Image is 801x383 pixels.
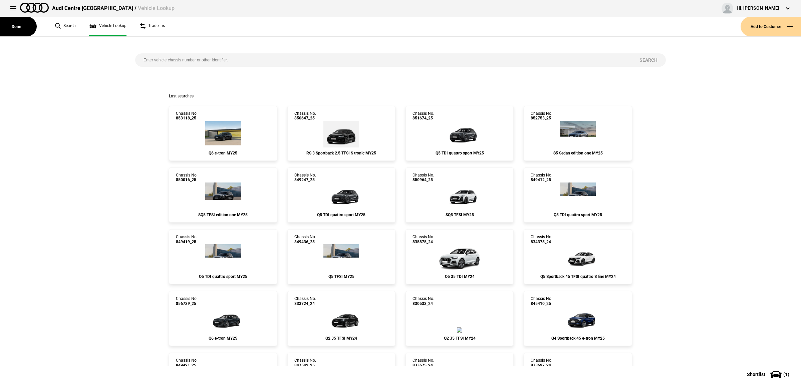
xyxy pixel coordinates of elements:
a: Trade ins [140,17,165,36]
a: Search [55,17,76,36]
span: 849247_25 [294,177,316,182]
span: 853118_25 [176,116,198,120]
div: Chassis No. [413,358,434,368]
div: Chassis No. [413,173,434,182]
span: 834375_24 [531,240,552,244]
img: Audi_FU2S5Y_25LE_GX_H3H3_PAH_3FP_(Nadin:_3FP_C88_PAH_SN8)_ext.png [560,121,596,147]
span: Vehicle Lookup [138,5,175,11]
div: Chassis No. [531,358,552,368]
div: Q5 TFSI MY25 [294,274,388,279]
img: Audi_GUBAZG_25_FW_0E0E_3FU_WA9_PAH_WA7_6FJ_PYH_F80_H65_(Nadin:_3FU_6FJ_C56_F80_H65_PAH_PYH_S9S_WA... [323,244,359,271]
span: 833697_24 [531,363,552,368]
img: Audi_GUBAUY_25S_GX_0E0E_WA9_PAH_WA7_5MB_6FJ_PQ7_WXC_PWL_PYH_F80_H65_(Nadin:_5MB_6FJ_C56_F80_H65_P... [205,244,241,271]
span: 833724_24 [294,301,316,306]
div: Chassis No. [413,296,434,306]
span: 852753_25 [531,116,552,120]
span: Shortlist [747,372,765,377]
div: Chassis No. [294,111,316,121]
span: 849412_25 [531,177,552,182]
img: Audi_GUBS5Y_25S_GX_2Y2Y_PAH_WA2_6FJ_PQ7_PYH_PWO_53D_(Nadin:_53D_6FJ_C56_PAH_PQ7_PWO_PYH_WA2)_ext.png [440,182,480,209]
span: 845410_25 [531,301,552,306]
div: Chassis No. [294,296,316,306]
div: Chassis No. [531,173,552,182]
div: Chassis No. [413,235,434,244]
input: Enter vehicle chassis number or other identifier. [135,53,631,67]
span: 856739_25 [176,301,198,306]
div: Chassis No. [531,111,552,121]
img: Audi_GAGBZG_24_YM_H1H1_MP_3FB_WA2_4E7_WA7C_(Nadin:_3FB_4E7_4L6_6XK_C42_C7M_PAI_PXC_WA2_WA7)_ext.png [457,327,462,333]
div: Q5 35 TDI MY24 [413,274,507,279]
div: Audi Centre [GEOGRAPHIC_DATA] / [52,5,175,12]
span: 833675_24 [413,363,434,368]
div: Q6 e-tron MY25 [176,336,270,341]
img: Audi_GUBAUY_25S_GX_6Y6Y_WA9_PAH_5MB_6FJ_PQ7_WXC_PWL_PYH_H65_CB2_(Nadin:_5MB_6FJ_C56_CB2_H65_PAH_P... [440,121,480,147]
div: S5 Sedan edition one MY25 [531,151,625,155]
img: Audi_FYGBJG_24_YM_2Y2Y_MP_WA2_3FU_4A3_(Nadin:_3FU_4A3_C50_PCF_WA2)_ext.png [436,244,483,271]
div: Chassis No. [294,173,316,182]
div: Chassis No. [413,111,434,121]
div: Q2 35 TFSI MY24 [294,336,388,341]
div: Chassis No. [176,173,198,182]
div: Chassis No. [176,235,198,244]
div: Chassis No. [294,235,316,244]
img: Audi_GUBS5Y_25LE_GX_0E0E_PAH_6FJ_(Nadin:_6FJ_C56_PAH)_ext.png [205,182,241,209]
img: audi.png [20,3,49,13]
a: Vehicle Lookup [89,17,126,36]
span: 849419_25 [176,240,198,244]
div: Chassis No. [176,111,198,121]
span: 847542_25 [294,363,316,368]
div: Chassis No. [531,296,552,306]
img: Audi_GUBAUY_25S_GX_6Y6Y_WA9_PAH_5MB_6FJ_PQ7_4D3_WXC_PWL_PYH_H65_CB2_(Nadin:_4D3_5MB_6FJ_C56_CB2_H... [321,182,361,209]
img: Audi_GAGBZG_24_YM_0E0E_MP_WA7B_(Nadin:_2JG_4ZD_6H0_C42_C7M_PXC_WA7)_ext.png [321,306,361,333]
div: Q5 Sportback 45 TFSI quattro S line MY24 [531,274,625,279]
img: Audi_8YFRWY_25_TG_0E0E_6FA_PEJ_(Nadin:_6FA_C48_PEJ)_ext.png [323,121,359,147]
span: 835875_24 [413,240,434,244]
img: Audi_GUBAUY_25S_GX_0E0E_WA9_PAH_WA7_5MB_6FJ_WXC_PWL_PYH_F80_H65_(Nadin:_5MB_6FJ_C56_F80_H65_PAH_P... [560,182,596,209]
button: Add to Customer [741,17,801,36]
div: SQ5 TFSI edition one MY25 [176,213,270,217]
span: 830533_24 [413,301,434,306]
div: Q5 TDI quattro sport MY25 [294,213,388,217]
img: Audi_FYTC3Y_24_EI_Z9Z9_4ZD_(Nadin:_4ZD_6FJ_C50_WQS)_ext.png [558,244,598,271]
div: Q4 Sportback 45 e-tron MY25 [531,336,625,341]
div: Chassis No. [176,358,198,368]
img: Audi_GFBA1A_25_FW_H1H1_3FU_(Nadin:_3FU_C06)_ext.png [203,306,243,333]
img: Audi_F4NA53_25_AO_2D2D_3FU_4ZD_WA7_WA2_6FJ_PY5_PYY_QQ9_55K_(Nadin:_3FU_4ZD_55K_6FJ_C19_PY5_PYY_QQ... [558,306,598,333]
img: Audi_GFBA1A_25_FW_0E0E_PAH_WA2_PY2_58Q_(Nadin:_58Q_C05_PAH_PY2_WA2)_ext.png [205,121,241,147]
div: Q6 e-tron MY25 [176,151,270,155]
span: 850964_25 [413,177,434,182]
div: Q2 35 TFSI MY24 [413,336,507,341]
span: 851674_25 [413,116,434,120]
span: ( 1 ) [783,372,789,377]
span: Last searches: [169,94,195,98]
div: Q5 TDI quattro sport MY25 [176,274,270,279]
span: 849421_25 [176,363,198,368]
span: 850016_25 [176,177,198,182]
button: Search [631,53,666,67]
div: RS 3 Sportback 2.5 TFSI S tronic MY25 [294,151,388,155]
div: Hi, [PERSON_NAME] [737,5,779,12]
div: Chassis No. [176,296,198,306]
span: 849436_25 [294,240,316,244]
div: Chassis No. [294,358,316,368]
button: Shortlist(1) [737,366,801,383]
div: Chassis No. [531,235,552,244]
div: Q5 TDI quattro sport MY25 [531,213,625,217]
span: 850647_25 [294,116,316,120]
div: SQ5 TFSI MY25 [413,213,507,217]
div: Q5 TDI quattro sport MY25 [413,151,507,155]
